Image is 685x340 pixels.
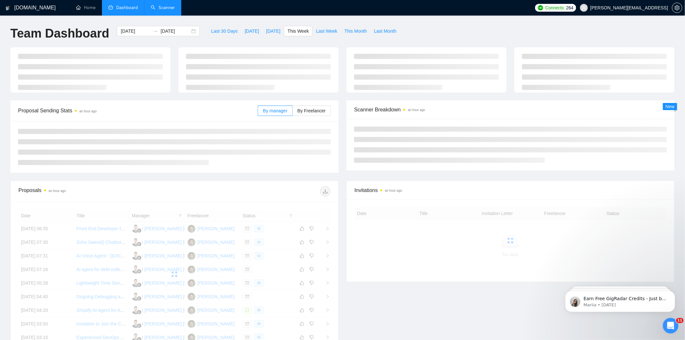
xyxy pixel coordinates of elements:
button: Last 30 Days [208,26,241,36]
span: swap-right [153,28,158,34]
a: setting [672,5,682,10]
span: By manager [263,108,287,113]
span: By Freelancer [298,108,326,113]
span: to [153,28,158,34]
span: Scanner Breakdown [354,106,667,114]
button: This Week [284,26,312,36]
span: user [582,6,586,10]
h1: Team Dashboard [10,26,109,41]
span: Last Week [316,28,337,35]
time: an hour ago [49,189,66,193]
time: an hour ago [79,109,96,113]
span: 11 [676,318,684,323]
span: Dashboard [116,5,138,10]
button: [DATE] [241,26,263,36]
span: dashboard [108,5,113,10]
span: Last Month [374,28,396,35]
div: Proposals [18,186,174,197]
button: Last Week [312,26,341,36]
input: End date [161,28,190,35]
span: Last 30 Days [211,28,238,35]
span: 264 [566,4,573,11]
a: searchScanner [151,5,175,10]
iframe: Intercom live chat [663,318,679,334]
span: [DATE] [245,28,259,35]
time: an hour ago [408,108,425,112]
button: This Month [341,26,370,36]
button: setting [672,3,682,13]
span: Connects: [545,4,565,11]
span: This Week [287,28,309,35]
time: an hour ago [385,189,402,192]
img: logo [6,3,10,13]
span: Invitations [354,186,667,194]
iframe: Intercom notifications message [556,277,685,323]
span: New [666,104,675,109]
span: Proposal Sending Stats [18,107,258,115]
a: homeHome [76,5,95,10]
span: setting [672,5,682,10]
button: Last Month [370,26,400,36]
span: This Month [344,28,367,35]
img: upwork-logo.png [538,5,543,10]
button: [DATE] [263,26,284,36]
input: Start date [121,28,150,35]
span: [DATE] [266,28,280,35]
